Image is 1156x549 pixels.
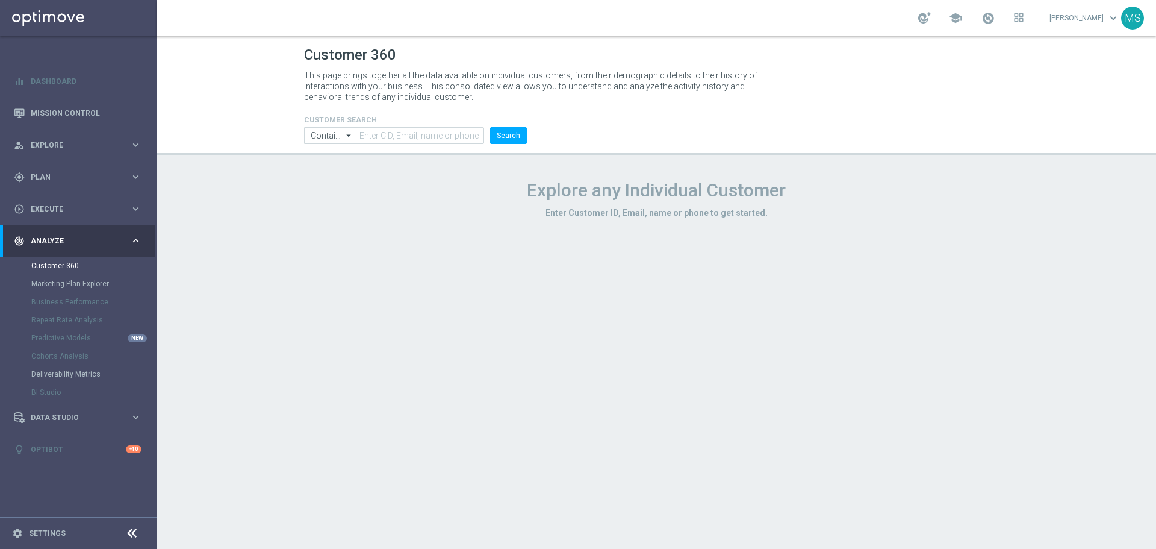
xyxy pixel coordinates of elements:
[128,334,147,342] div: NEW
[31,237,130,245] span: Analyze
[14,444,25,455] i: lightbulb
[13,140,142,150] button: person_search Explore keyboard_arrow_right
[13,413,142,422] button: Data Studio keyboard_arrow_right
[13,108,142,118] button: Mission Control
[14,140,130,151] div: Explore
[130,412,141,423] i: keyboard_arrow_right
[304,46,1008,64] h1: Customer 360
[130,139,141,151] i: keyboard_arrow_right
[14,236,130,246] div: Analyze
[356,127,484,144] input: Enter CID, Email, name or phone
[130,203,141,215] i: keyboard_arrow_right
[31,433,126,465] a: Optibot
[31,311,155,329] div: Repeat Rate Analysis
[31,414,130,421] span: Data Studio
[14,204,25,215] i: play_circle_outline
[31,261,125,271] a: Customer 360
[31,279,125,289] a: Marketing Plan Explorer
[31,97,141,129] a: Mission Control
[31,365,155,383] div: Deliverability Metrics
[949,11,962,25] span: school
[304,116,527,124] h4: CUSTOMER SEARCH
[14,65,141,97] div: Dashboard
[12,528,23,539] i: settings
[126,445,141,453] div: +10
[304,70,768,102] p: This page brings together all the data available on individual customers, from their demographic ...
[304,127,356,144] input: Contains
[31,329,155,347] div: Predictive Models
[1121,7,1144,30] div: MS
[14,140,25,151] i: person_search
[31,275,155,293] div: Marketing Plan Explorer
[14,76,25,87] i: equalizer
[14,204,130,215] div: Execute
[14,412,130,423] div: Data Studio
[13,236,142,246] button: track_changes Analyze keyboard_arrow_right
[31,383,155,401] div: BI Studio
[304,180,1008,201] h1: Explore any Individual Customer
[14,172,130,183] div: Plan
[343,128,355,143] i: arrow_drop_down
[13,204,142,214] button: play_circle_outline Execute keyboard_arrow_right
[1107,11,1120,25] span: keyboard_arrow_down
[13,77,142,86] button: equalizer Dashboard
[31,65,141,97] a: Dashboard
[31,205,130,213] span: Execute
[490,127,527,144] button: Search
[31,257,155,275] div: Customer 360
[1048,9,1121,27] a: [PERSON_NAME]keyboard_arrow_down
[31,174,130,181] span: Plan
[304,207,1008,218] h3: Enter Customer ID, Email, name or phone to get started.
[31,347,155,365] div: Cohorts Analysis
[29,530,66,537] a: Settings
[31,142,130,149] span: Explore
[14,172,25,183] i: gps_fixed
[14,236,25,246] i: track_changes
[14,97,141,129] div: Mission Control
[13,445,142,454] button: lightbulb Optibot +10
[31,293,155,311] div: Business Performance
[31,369,125,379] a: Deliverability Metrics
[130,171,141,183] i: keyboard_arrow_right
[130,235,141,246] i: keyboard_arrow_right
[14,433,141,465] div: Optibot
[13,172,142,182] button: gps_fixed Plan keyboard_arrow_right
